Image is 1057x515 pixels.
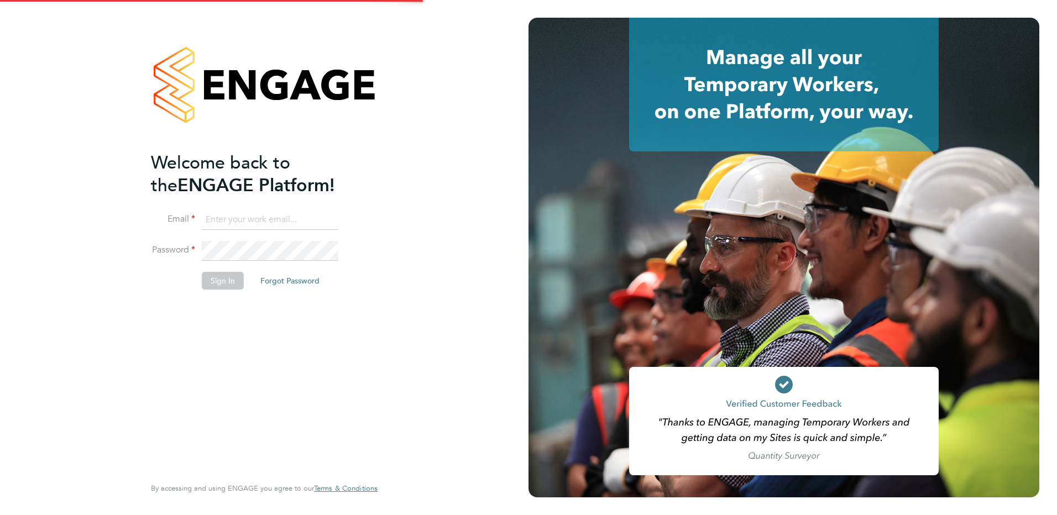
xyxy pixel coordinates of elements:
[202,210,338,230] input: Enter your work email...
[314,484,378,493] a: Terms & Conditions
[252,272,328,290] button: Forgot Password
[151,151,367,197] h2: ENGAGE Platform!
[151,484,378,493] span: By accessing and using ENGAGE you agree to our
[202,272,244,290] button: Sign In
[151,244,195,256] label: Password
[151,152,290,196] span: Welcome back to the
[151,213,195,225] label: Email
